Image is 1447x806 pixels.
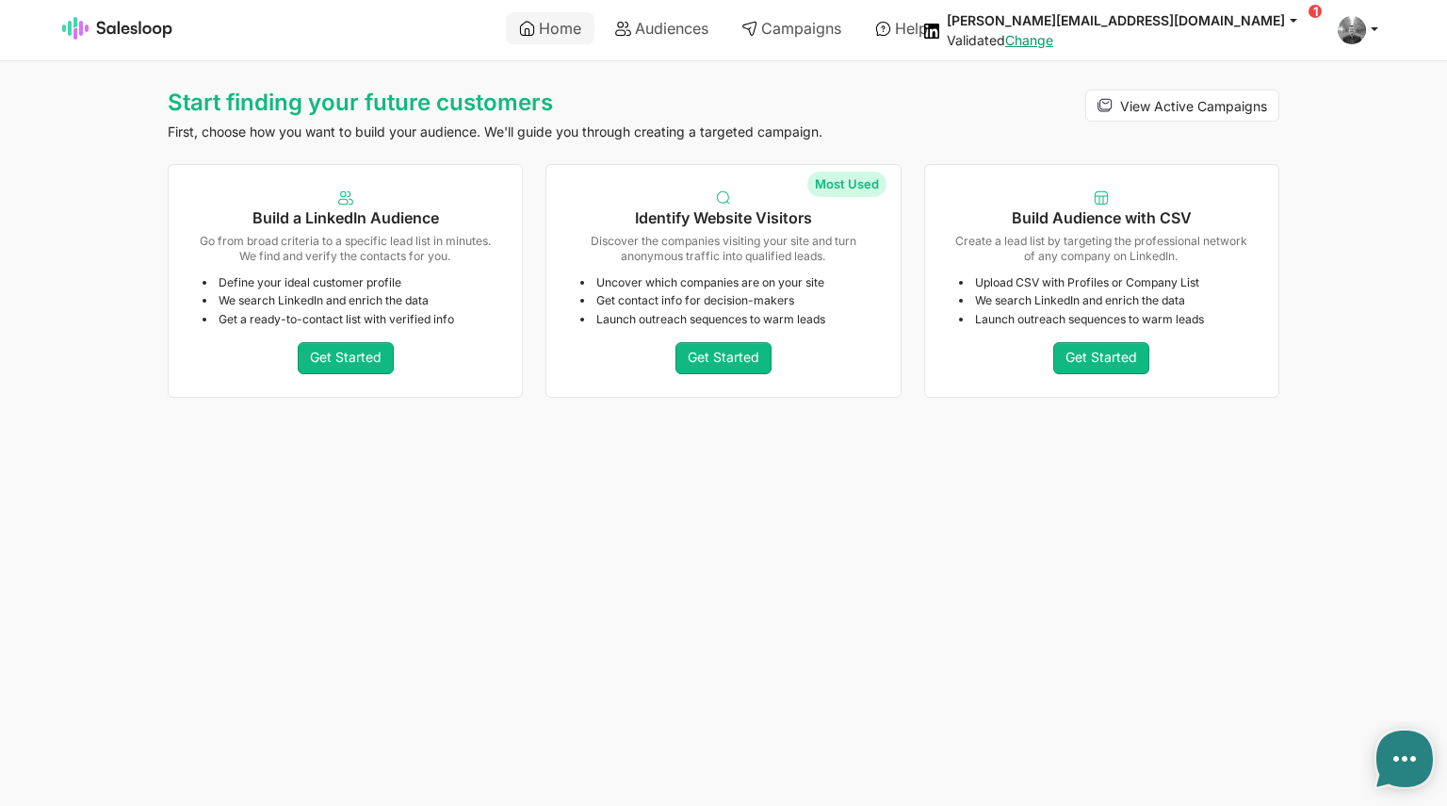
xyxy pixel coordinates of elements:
[1120,98,1267,114] span: View Active Campaigns
[602,12,722,44] a: Audiences
[959,293,1252,308] li: We search LinkedIn and enrich the data
[951,234,1252,263] p: Create a lead list by targeting the professional network of any company on LinkedIn.
[168,123,902,140] p: First, choose how you want to build your audience. We'll guide you through creating a targeted ca...
[951,209,1252,227] h5: Build Audience with CSV
[959,312,1252,327] li: Launch outreach sequences to warm leads
[573,234,873,263] p: Discover the companies visiting your site and turn anonymous traffic into qualified leads.
[203,293,496,308] li: We search LinkedIn and enrich the data
[298,342,394,374] a: Get Started
[807,172,886,197] span: Most Used
[580,275,873,290] li: Uncover which companies are on your site
[580,312,873,327] li: Launch outreach sequences to warm leads
[195,234,496,263] p: Go from broad criteria to a specific lead list in minutes. We find and verify the contacts for you.
[675,342,772,374] a: Get Started
[862,12,941,44] a: Help
[728,12,854,44] a: Campaigns
[1085,90,1279,122] a: View Active Campaigns
[1053,342,1149,374] a: Get Started
[62,17,173,40] img: Salesloop
[506,12,594,44] a: Home
[573,209,873,227] h5: Identify Website Visitors
[947,11,1315,29] button: [PERSON_NAME][EMAIL_ADDRESS][DOMAIN_NAME]
[168,90,902,116] h1: Start finding your future customers
[203,312,496,327] li: Get a ready-to-contact list with verified info
[959,275,1252,290] li: Upload CSV with Profiles or Company List
[947,32,1315,49] div: Validated
[1005,32,1053,48] a: Change
[580,293,873,308] li: Get contact info for decision-makers
[203,275,496,290] li: Define your ideal customer profile
[195,209,496,227] h5: Build a LinkedIn Audience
